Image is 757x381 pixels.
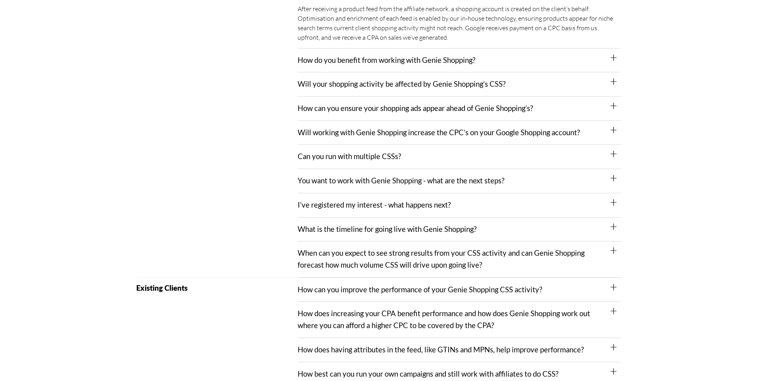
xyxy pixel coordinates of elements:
div: How can you ensure your shopping ads appear ahead of Genie Shopping’s? [298,97,621,121]
div: What is the timeline for going live with Genie Shopping? [298,218,621,242]
div: I’ve registered my interest - what happens next? [298,193,621,218]
a: How can you improve the performance of your Genie Shopping CSS activity? [298,285,542,294]
a: I’ve registered my interest - what happens next? [298,200,451,209]
a: Can you run with multiple CSSs? [298,152,401,161]
div: You want to work with Genie Shopping - what are the next steps? [298,169,621,193]
a: When can you expect to see strong results from your CSS activity and can Genie Shopping forecast ... [298,249,585,269]
div: How does increasing your CPA benefit performance and how does Genie Shopping work out where you c... [298,302,621,338]
a: How do you benefit from working with Genie Shopping? [298,56,475,64]
a: How can you ensure your shopping ads appear ahead of Genie Shopping’s? [298,104,533,113]
a: Will working with Genie Shopping increase the CPC’s on your Google Shopping account? [298,128,580,137]
a: Will your shopping activity be affected by Genie Shopping’s CSS? [298,80,505,88]
div: How does having attributes in the feed, like GTINs and MPNs, help improve performance? [298,338,621,362]
div: Will working with Genie Shopping increase the CPC’s on your Google Shopping account? [298,121,621,145]
a: How best can you run your own campaigns and still work with affiliates to do CSS? [298,369,558,378]
a: You want to work with Genie Shopping - what are the next steps? [298,176,504,185]
a: What is the timeline for going live with Genie Shopping? [298,225,476,233]
div: How can you improve the performance of your Genie Shopping CSS activity? [298,278,621,302]
div: Can you run with multiple CSSs? [298,145,621,169]
a: How does increasing your CPA benefit performance and how does Genie Shopping work out where you c... [298,309,590,330]
div: Will your shopping activity be affected by Genie Shopping’s CSS? [298,72,621,97]
div: How do you benefit from working with Genie Shopping? [298,49,621,73]
h2: Existing Clients [136,284,298,292]
a: How does having attributes in the feed, like GTINs and MPNs, help improve performance? [298,345,584,354]
div: When can you expect to see strong results from your CSS activity and can Genie Shopping forecast ... [298,241,621,277]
